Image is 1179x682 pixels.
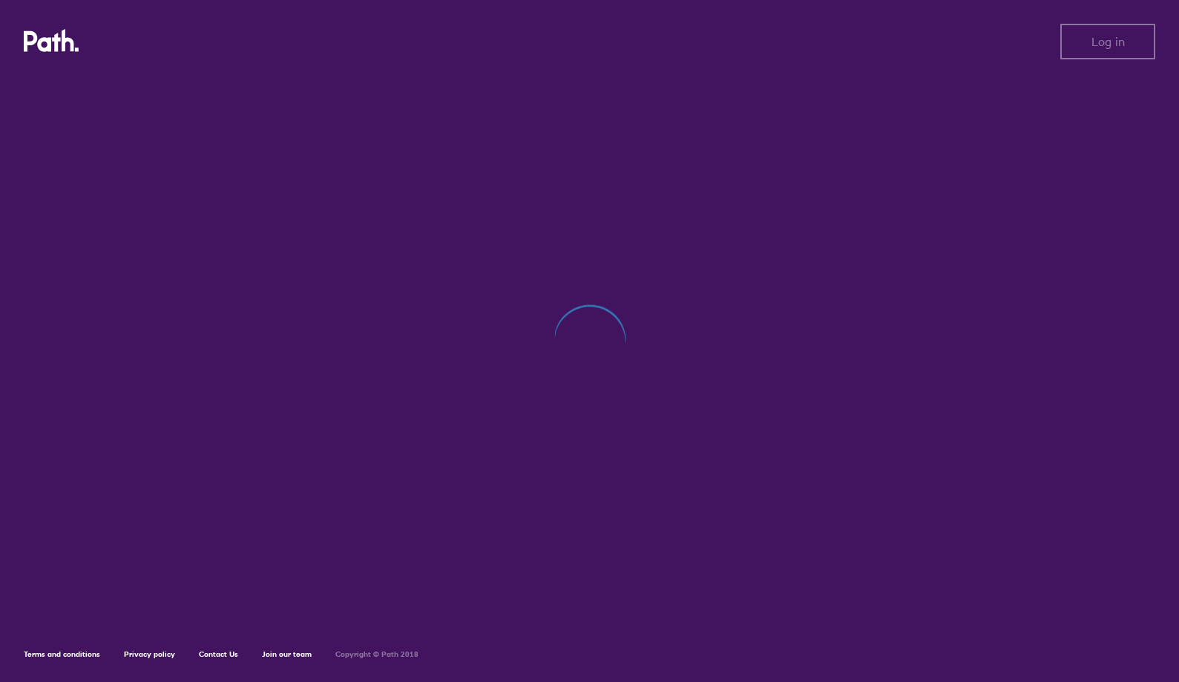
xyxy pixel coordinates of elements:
[1060,24,1155,59] button: Log in
[1091,35,1125,48] span: Log in
[124,649,175,659] a: Privacy policy
[199,649,238,659] a: Contact Us
[24,649,100,659] a: Terms and conditions
[335,650,418,659] h6: Copyright © Path 2018
[262,649,312,659] a: Join our team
